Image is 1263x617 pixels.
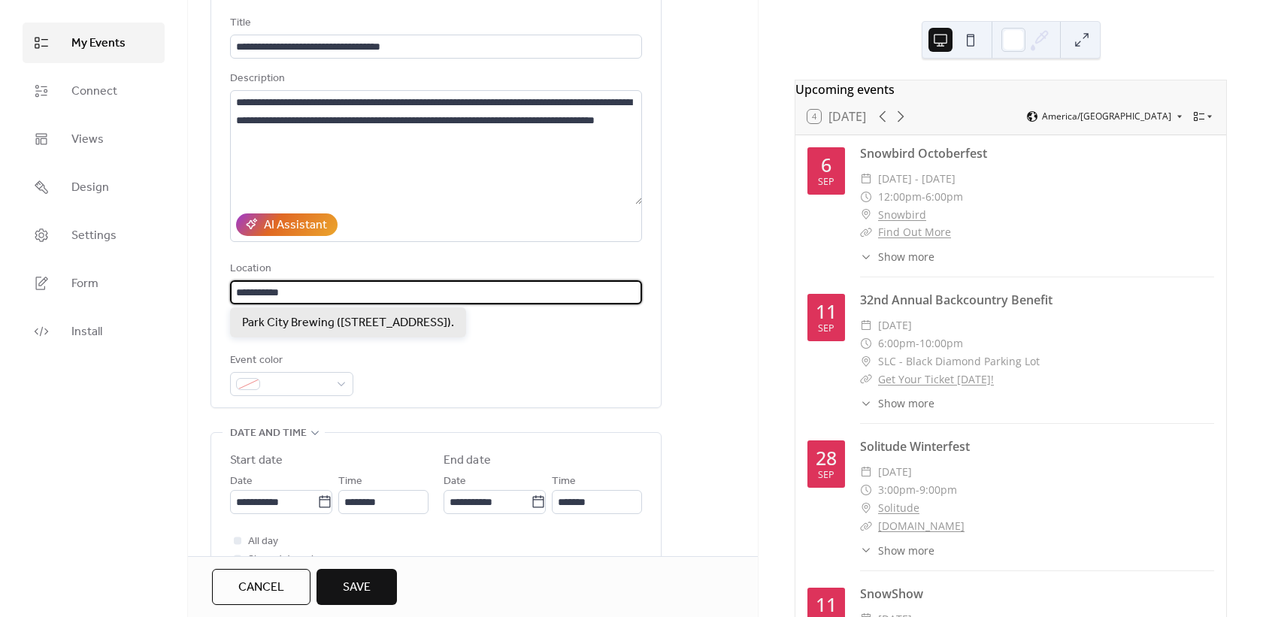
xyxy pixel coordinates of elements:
div: 11 [816,595,837,614]
div: 28 [816,449,837,467]
span: Cancel [238,579,284,597]
span: Views [71,131,104,149]
a: Form [23,263,165,304]
span: My Events [71,35,126,53]
span: Time [552,473,576,491]
a: Views [23,119,165,159]
button: ​Show more [860,249,934,265]
span: Date [230,473,253,491]
span: All day [248,533,278,551]
a: Design [23,167,165,207]
div: 11 [816,302,837,321]
span: [DATE] [878,463,912,481]
a: Install [23,311,165,352]
a: Snowbird Octoberfest [860,145,987,162]
div: Upcoming events [795,80,1226,98]
div: ​ [860,463,872,481]
div: ​ [860,249,872,265]
span: Time [338,473,362,491]
div: ​ [860,499,872,517]
button: ​Show more [860,395,934,411]
span: Design [71,179,109,197]
div: ​ [860,316,872,334]
span: - [916,334,919,352]
span: [DATE] - [DATE] [878,170,956,188]
div: AI Assistant [264,216,327,234]
div: Event color [230,352,350,370]
div: Location [230,260,639,278]
span: Show more [878,249,934,265]
div: ​ [860,170,872,188]
div: ​ [860,188,872,206]
div: Sep [818,470,834,480]
div: ​ [860,371,872,389]
span: 9:00pm [919,481,957,499]
a: [DOMAIN_NAME] [878,519,965,533]
span: Date and time [230,425,307,443]
span: Park City Brewing ([STREET_ADDRESS]). [242,314,454,332]
span: 10:00pm [919,334,963,352]
div: Description [230,70,639,88]
span: - [916,481,919,499]
a: Connect [23,71,165,111]
div: Title [230,14,639,32]
a: Get Your Ticket [DATE]! [878,372,994,386]
div: ​ [860,334,872,352]
span: Settings [71,227,117,245]
span: 6:00pm [925,188,963,206]
span: [DATE] [878,316,912,334]
div: ​ [860,517,872,535]
span: SLC - Black Diamond Parking Lot [878,352,1040,371]
div: ​ [860,352,872,371]
a: Solitude Winterfest [860,438,970,455]
div: Sep [818,177,834,187]
a: Settings [23,215,165,256]
a: Snowbird [878,206,926,224]
span: America/[GEOGRAPHIC_DATA] [1042,112,1171,121]
a: SnowShow [860,585,923,602]
span: Show more [878,543,934,558]
span: Connect [71,83,117,101]
a: Solitude [878,499,919,517]
a: My Events [23,23,165,63]
div: 6 [821,156,831,174]
button: Save [317,569,397,605]
div: Start date [230,452,283,470]
button: AI Assistant [236,213,338,236]
span: Show more [878,395,934,411]
div: ​ [860,395,872,411]
span: Date [444,473,466,491]
span: 6:00pm [878,334,916,352]
div: ​ [860,206,872,224]
span: Install [71,323,102,341]
span: 12:00pm [878,188,922,206]
div: Sep [818,324,834,334]
button: ​Show more [860,543,934,558]
div: ​ [860,543,872,558]
div: ​ [860,481,872,499]
div: End date [444,452,491,470]
span: - [922,188,925,206]
div: ​ [860,223,872,241]
span: Show date only [248,551,319,569]
a: 32nd Annual Backcountry Benefit [860,292,1052,308]
span: 3:00pm [878,481,916,499]
span: Form [71,275,98,293]
a: Find Out More [878,225,951,239]
span: Save [343,579,371,597]
button: Cancel [212,569,310,605]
